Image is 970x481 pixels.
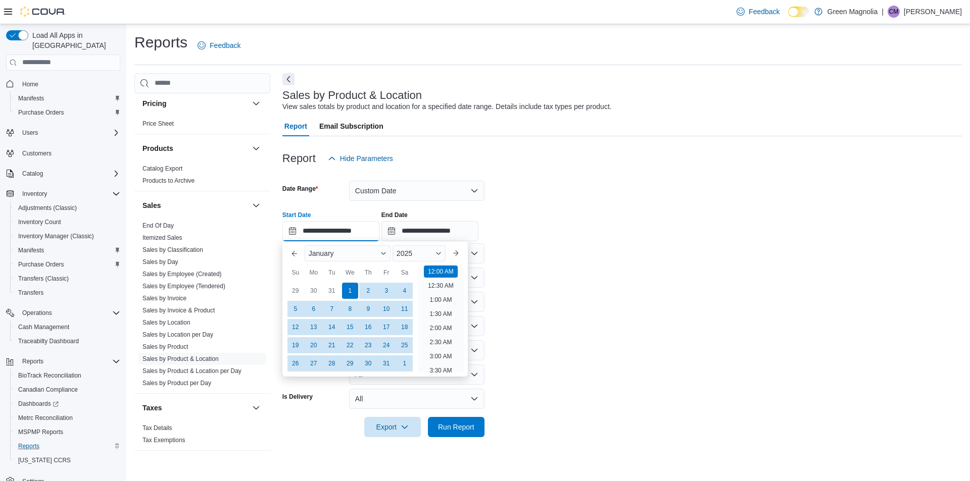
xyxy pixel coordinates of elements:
[10,105,124,120] button: Purchase Orders
[360,337,376,353] div: day-23
[340,153,393,164] span: Hide Parameters
[14,335,120,347] span: Traceabilty Dashboard
[14,384,120,396] span: Canadian Compliance
[14,384,82,396] a: Canadian Compliance
[142,343,188,350] a: Sales by Product
[142,258,178,265] a: Sales by Day
[10,229,124,243] button: Inventory Manager (Classic)
[18,456,71,464] span: [US_STATE] CCRS
[324,355,340,371] div: day-28
[10,411,124,425] button: Metrc Reconciliation
[142,355,219,362] a: Sales by Product & Location
[142,282,225,290] span: Sales by Employee (Tendered)
[470,249,478,257] button: Open list of options
[14,230,120,242] span: Inventory Manager (Classic)
[2,146,124,161] button: Customers
[250,199,262,211] button: Sales
[142,306,215,314] span: Sales by Invoice & Product
[14,230,98,242] a: Inventory Manager (Classic)
[18,307,56,319] button: Operations
[424,280,458,292] li: 12:30 AM
[284,116,307,136] span: Report
[14,202,81,214] a: Adjustments (Classic)
[381,221,478,241] input: Press the down key to open a popover containing a calendar.
[18,442,39,450] span: Reports
[287,337,304,353] div: day-19
[282,185,318,193] label: Date Range
[370,417,415,437] span: Export
[142,403,248,413] button: Taxes
[14,335,83,347] a: Traceabilty Dashboard
[18,147,120,159] span: Customers
[10,91,124,105] button: Manifests
[397,283,413,299] div: day-4
[18,127,120,139] span: Users
[134,422,270,450] div: Taxes
[397,355,413,371] div: day-1
[14,369,120,382] span: BioTrack Reconciliation
[18,78,42,90] a: Home
[397,264,413,281] div: Sa
[324,283,340,299] div: day-31
[282,221,379,241] input: Press the down key to enter a popover containing a calendar. Press the escape key to close the po...
[306,319,322,335] div: day-13
[425,322,456,334] li: 2:00 AM
[142,222,174,229] a: End Of Day
[14,412,120,424] span: Metrc Reconciliation
[142,424,172,432] span: Tax Details
[14,202,120,214] span: Adjustments (Classic)
[10,425,124,439] button: MSPMP Reports
[324,337,340,353] div: day-21
[22,309,52,317] span: Operations
[142,165,182,173] span: Catalog Export
[142,403,162,413] h3: Taxes
[342,264,358,281] div: We
[134,220,270,393] div: Sales
[342,319,358,335] div: day-15
[142,367,241,375] a: Sales by Product & Location per Day
[142,294,186,302] span: Sales by Invoice
[381,211,408,219] label: End Date
[142,200,248,210] button: Sales
[287,283,304,299] div: day-29
[142,367,241,375] span: Sales by Product & Location per Day
[324,264,340,281] div: Tu
[142,437,185,444] a: Tax Exemptions
[18,307,120,319] span: Operations
[286,245,303,261] button: Previous Month
[18,127,42,139] button: Users
[282,152,316,165] h3: Report
[319,116,383,136] span: Email Subscription
[142,222,174,230] span: End Of Day
[788,7,809,17] input: Dark Mode
[14,216,120,228] span: Inventory Count
[364,417,421,437] button: Export
[142,258,178,266] span: Sales by Day
[22,357,43,365] span: Reports
[14,426,67,438] a: MSPMP Reports
[142,98,248,109] button: Pricing
[397,249,412,257] span: 2025
[142,246,203,253] a: Sales by Classification
[286,282,414,372] div: January, 2025
[324,319,340,335] div: day-14
[428,417,484,437] button: Run Report
[18,400,59,408] span: Dashboards
[2,354,124,368] button: Reports
[349,181,484,201] button: Custom Date
[306,264,322,281] div: Mo
[18,260,64,269] span: Purchase Orders
[14,273,73,285] a: Transfers (Classic)
[306,355,322,371] div: day-27
[282,73,295,85] button: Next
[142,234,182,242] span: Itemized Sales
[14,244,120,256] span: Manifests
[14,398,63,410] a: Dashboards
[18,218,61,226] span: Inventory Count
[10,272,124,286] button: Transfers (Classic)
[22,190,47,198] span: Inventory
[142,307,215,314] a: Sales by Invoice & Product
[14,244,48,256] a: Manifests
[14,106,68,119] a: Purchase Orders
